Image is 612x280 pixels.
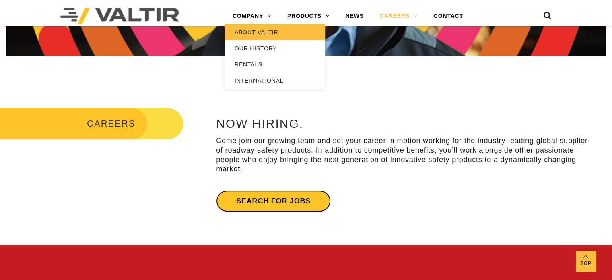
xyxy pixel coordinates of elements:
[225,24,325,40] a: ABOUT VALTIR
[338,8,372,24] a: NEWS
[225,56,325,73] a: RENTALS
[279,8,338,24] a: PRODUCTS
[60,8,179,24] img: Valtir
[426,8,471,24] a: CONTACT
[225,8,279,24] a: COMPANY
[372,8,426,24] a: CAREERS
[576,259,596,268] span: Top
[576,251,596,271] a: Top
[216,190,331,212] a: Search for jobs
[216,117,590,130] h2: NOW HIRING.
[225,73,325,89] a: INTERNATIONAL
[225,40,325,56] a: OUR HISTORY
[216,136,590,174] p: Come join our growing team and set your career in motion working for the industry-leading global ...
